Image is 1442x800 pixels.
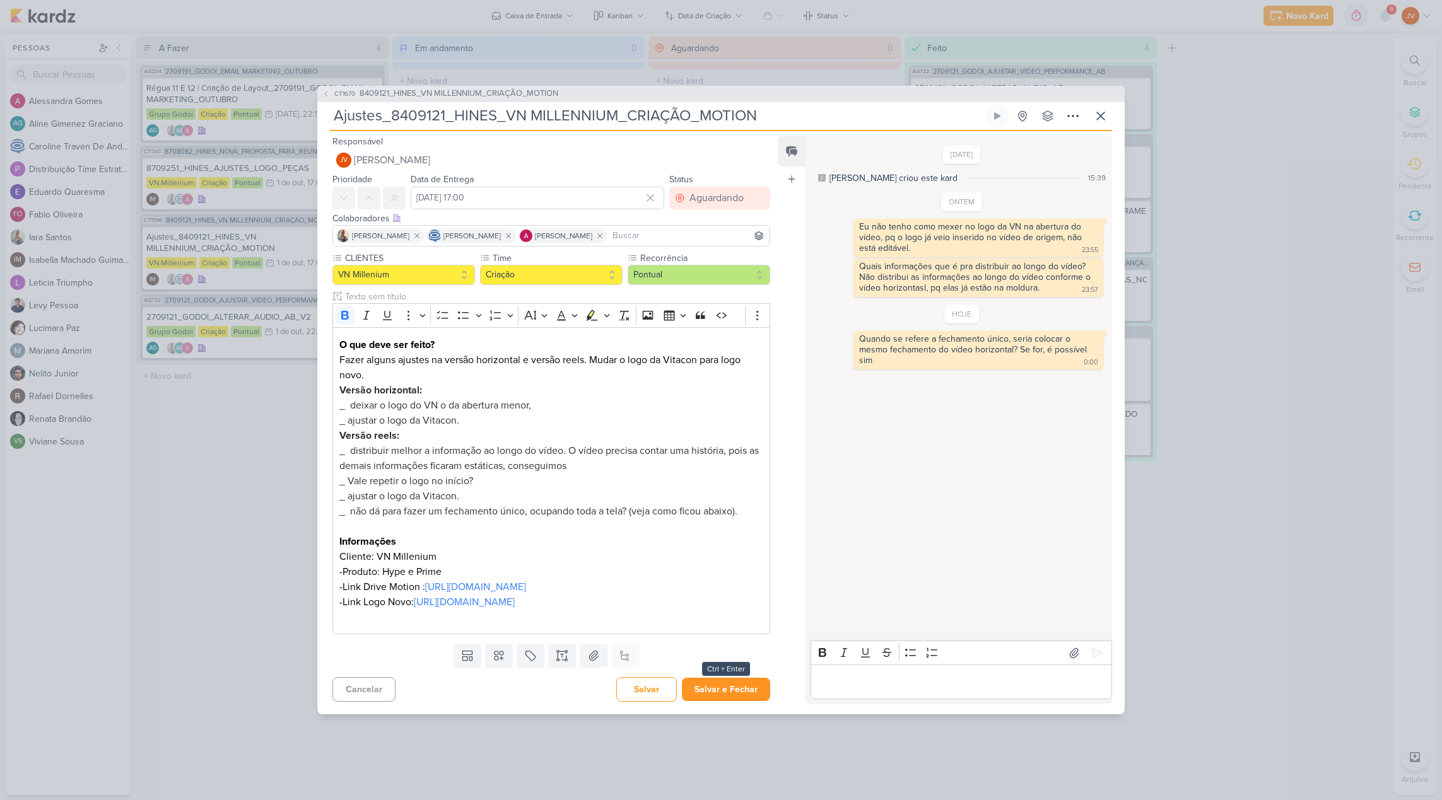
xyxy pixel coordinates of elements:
a: [URL][DOMAIN_NAME] [425,581,526,593]
div: 23:55 [1082,245,1098,255]
label: Recorrência [639,252,770,265]
div: Ctrl + Enter [702,662,750,676]
p: JV [340,157,348,164]
label: Time [491,252,623,265]
p: -Link Logo Novo: [339,594,763,610]
span: 8409121_HINES_VN MILLENNIUM_CRIAÇÃO_MOTION [360,88,558,100]
span: _ Vale repetir o logo no início? [339,475,473,487]
span: _ distribuir melhor a informação ao longo do vídeo. O vídeo precisa contar uma história, pois as ... [339,444,759,472]
button: Criação [480,265,623,285]
span: [PERSON_NAME] [354,153,430,168]
button: JV [PERSON_NAME] [332,149,770,171]
div: 0:00 [1084,357,1098,368]
strong: Versão horizontal: [339,384,422,397]
input: Select a date [411,187,664,209]
p: Cliente: VN Millenium [339,549,763,564]
input: Buscar [610,228,767,243]
button: VN Millenium [332,265,475,285]
img: Iara Santos [337,229,349,242]
img: Alessandra Gomes [520,229,532,242]
div: Quais informações que é pra distribuir ao longo do vídeo? Não distribui as informações ao longo d... [859,261,1093,293]
span: [PERSON_NAME] [535,230,592,241]
div: Aguardando [689,190,744,206]
label: Prioridade [332,174,372,185]
span: _ ajustar o logo da Vitacon. [339,490,459,502]
button: Cancelar [332,677,396,702]
span: _ ajustar o logo da Vitacon. [339,414,459,427]
p: Fazer alguns ajustes na versão horizontal e versão reels. Mudar o logo da Vitacon para logo novo. [339,352,763,383]
button: Aguardando [669,187,770,209]
div: Eu não tenho como mexer no logo da VN na abertura do vídeo, pq o logo já veio inserido no vídeo d... [859,221,1084,253]
div: [PERSON_NAME] criou este kard [829,171,958,185]
p: -Link Drive Motion : [339,579,763,594]
div: Colaboradores [332,212,770,225]
div: Editor toolbar [332,303,770,328]
div: Editor editing area: main [332,327,770,634]
button: Pontual [628,265,770,285]
strong: Informações [339,535,396,548]
span: [PERSON_NAME] [443,230,501,241]
div: Editor editing area: main [811,664,1112,699]
span: _ deixar o logo do VN o da abertura menor, [339,399,531,412]
span: _ não dá para fazer um fechamento único, ocupando toda a tela? (veja como ficou abaixo). [339,505,737,518]
div: 15:39 [1088,172,1106,183]
label: Status [669,174,693,185]
strong: Versão reels: [339,429,399,442]
div: Editor toolbar [811,641,1112,665]
input: Texto sem título [343,290,770,303]
div: Joney Viana [336,153,351,168]
input: Kard Sem Título [330,105,983,127]
button: CT1670 8409121_HINES_VN MILLENNIUM_CRIAÇÃO_MOTION [322,88,558,100]
span: CT1670 [332,89,357,98]
img: Caroline Traven De Andrade [428,229,441,242]
label: CLIENTES [344,252,475,265]
strong: O que deve ser feito? [339,339,435,351]
p: -Produto: Hype e Prime [339,564,763,579]
div: Ligar relógio [992,111,1002,121]
a: [URL][DOMAIN_NAME] [414,596,515,608]
button: Salvar [616,677,677,702]
button: Salvar e Fechar [682,678,770,701]
label: Data de Entrega [411,174,474,185]
div: Quando se refere a fechamento único, seria colocar o mesmo fechamento do vídeo horizontal? Se for... [859,333,1089,366]
label: Responsável [332,136,383,147]
span: [PERSON_NAME] [352,230,409,241]
div: 23:57 [1082,285,1098,295]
